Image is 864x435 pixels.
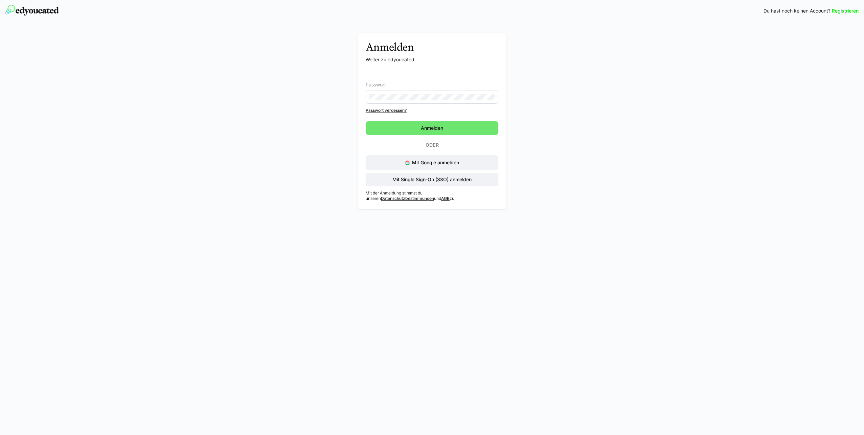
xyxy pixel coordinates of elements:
span: Passwort [366,82,386,87]
span: Mit Google anmelden [412,160,459,165]
span: Anmelden [420,125,444,131]
a: Passwort vergessen? [366,108,498,113]
p: Oder [415,140,449,150]
p: Mit der Anmeldung stimmst du unseren und zu. [366,190,498,201]
img: edyoucated [5,5,59,16]
a: Datenschutzbestimmungen [381,196,434,201]
a: AGB [441,196,450,201]
button: Mit Single Sign-On (SSO) anmelden [366,173,498,186]
h3: Anmelden [366,41,498,54]
p: Weiter zu edyoucated [366,56,498,63]
button: Mit Google anmelden [366,155,498,170]
button: Anmelden [366,121,498,135]
span: Du hast noch keinen Account? [763,7,830,14]
span: Mit Single Sign-On (SSO) anmelden [391,176,473,183]
a: Registrieren [832,7,859,14]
